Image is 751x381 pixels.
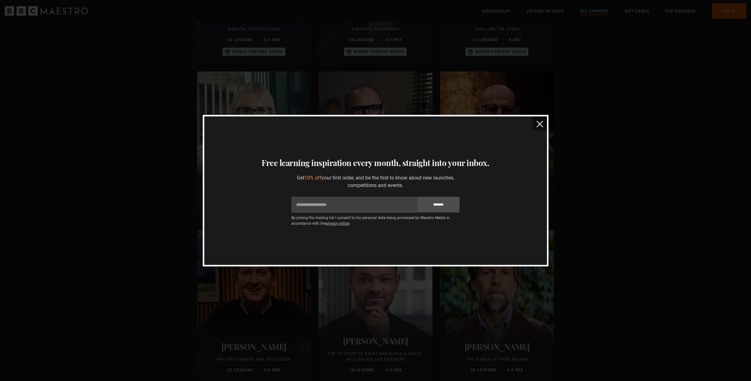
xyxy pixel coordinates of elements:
button: close [533,116,547,131]
p: Get your first order, and be the first to know about new launches, competitions and events. [291,174,460,189]
p: By joining the mailing list I consent to my personal data being processed by Maestro Media in acc... [291,215,460,226]
h3: Free learning inspiration every month, straight into your inbox. [212,157,539,169]
a: privacy notice [326,221,349,226]
span: 10% off [304,175,322,181]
